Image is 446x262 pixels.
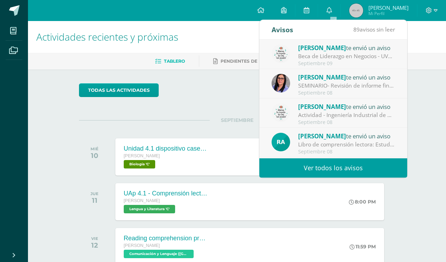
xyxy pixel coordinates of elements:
[298,73,346,81] span: [PERSON_NAME]
[298,61,395,67] div: Septiembre 09
[298,119,395,125] div: Septiembre 08
[91,151,99,160] div: 10
[349,4,363,18] img: 45x45
[36,30,178,43] span: Actividades recientes y próximas
[124,235,208,242] div: Reading comprehension practice
[124,250,194,258] span: Comunicación y Lenguaje (Inglés) 'C'
[298,82,395,90] div: SEMINARIO- Revisión de informe final. : Estimados estudiantes graduandos: Los saludo cordialmente...
[91,146,99,151] div: MIÉ
[298,132,346,140] span: [PERSON_NAME]
[91,191,99,196] div: JUE
[272,20,293,39] div: Avisos
[298,44,346,52] span: [PERSON_NAME]
[124,243,160,248] span: [PERSON_NAME]
[124,160,155,168] span: Biología 'C'
[124,190,208,197] div: UAp 4.1 - Comprensión lectora- AURA
[298,103,346,111] span: [PERSON_NAME]
[298,43,395,52] div: te envió un aviso
[91,241,98,249] div: 12
[353,26,395,33] span: avisos sin leer
[272,133,290,151] img: d166cc6b6add042c8d443786a57c7763.png
[124,198,160,203] span: [PERSON_NAME]
[298,131,395,140] div: te envió un aviso
[79,83,159,97] a: todas las Actividades
[221,58,280,64] span: Pendientes de entrega
[298,102,395,111] div: te envió un aviso
[368,11,409,16] span: Mi Perfil
[298,73,395,82] div: te envió un aviso
[272,103,290,122] img: 6d997b708352de6bfc4edc446c29d722.png
[155,56,185,67] a: Tablero
[124,153,160,158] span: [PERSON_NAME]
[353,26,360,33] span: 89
[298,149,395,155] div: Septiembre 08
[210,117,265,123] span: SEPTIEMBRE
[298,90,395,96] div: Septiembre 08
[91,196,99,205] div: 11
[272,44,290,63] img: 6d997b708352de6bfc4edc446c29d722.png
[213,56,280,67] a: Pendientes de entrega
[272,74,290,92] img: f299a6914324fd9fb9c4d26292297a76.png
[298,140,395,149] div: Libro de comprensión lectora: Estudiantes por este medio les recuerdo trabajar las páginas 47 a 5...
[164,58,185,64] span: Tablero
[91,236,98,241] div: VIE
[124,145,208,152] div: Unidad 4.1 dispositivo casero de RCP
[124,205,175,213] span: Lengua y Literatura 'C'
[368,4,409,11] span: [PERSON_NAME]
[298,111,395,119] div: Actividad - Ingeniería Industrial de UVG: Buenas tardes estimados graduandos y familias Reciban u...
[298,52,395,60] div: Beca de Liderazgo en Negocios - UVG: Buenos días graduandos y familias Reciban un cordial saludo,...
[350,243,376,250] div: 11:59 PM
[349,199,376,205] div: 8:00 PM
[259,158,407,178] a: Ver todos los avisos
